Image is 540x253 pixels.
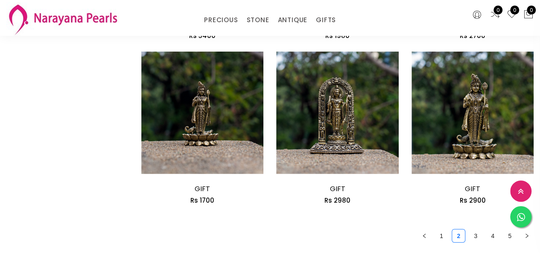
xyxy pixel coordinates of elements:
button: left [417,229,431,243]
li: Previous Page [417,229,431,243]
span: 0 [493,6,502,15]
a: 4 [486,230,499,242]
a: 1 [435,230,448,242]
a: GIFT [195,184,210,194]
span: 0 [527,6,536,15]
li: 4 [486,229,499,243]
a: 3 [469,230,482,242]
li: 1 [435,229,448,243]
button: 0 [523,9,534,20]
a: GIFTS [316,14,336,26]
li: 5 [503,229,517,243]
a: ANTIQUE [277,14,307,26]
span: Rs 1700 [190,196,214,205]
a: 0 [490,9,500,20]
a: PRECIOUS [204,14,238,26]
span: left [422,233,427,238]
li: 3 [469,229,482,243]
a: GIFT [465,184,480,194]
a: STONE [246,14,269,26]
a: 5 [503,230,516,242]
span: Rs 2900 [459,196,485,205]
li: Next Page [520,229,534,243]
li: 2 [452,229,465,243]
a: 2 [452,230,465,242]
span: Rs 2980 [324,196,350,205]
button: right [520,229,534,243]
a: GIFT [330,184,345,194]
span: 0 [510,6,519,15]
a: 0 [507,9,517,20]
span: right [524,233,529,238]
